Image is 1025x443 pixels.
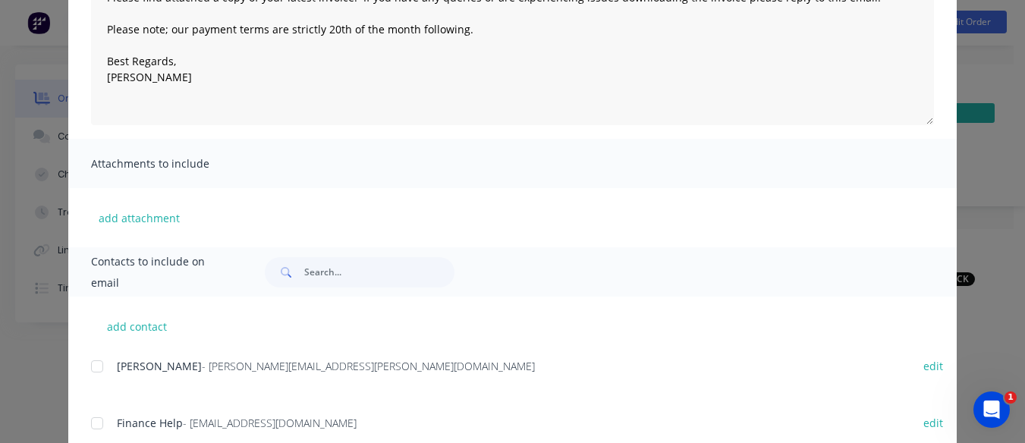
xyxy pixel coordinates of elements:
[91,315,182,338] button: add contact
[1005,391,1017,404] span: 1
[117,416,183,430] span: Finance Help
[91,251,227,294] span: Contacts to include on email
[973,391,1010,428] iframe: Intercom live chat
[91,206,187,229] button: add attachment
[91,153,258,174] span: Attachments to include
[914,356,952,376] button: edit
[202,359,535,373] span: - [PERSON_NAME][EMAIL_ADDRESS][PERSON_NAME][DOMAIN_NAME]
[117,359,202,373] span: [PERSON_NAME]
[304,257,454,287] input: Search...
[914,413,952,433] button: edit
[183,416,357,430] span: - [EMAIL_ADDRESS][DOMAIN_NAME]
